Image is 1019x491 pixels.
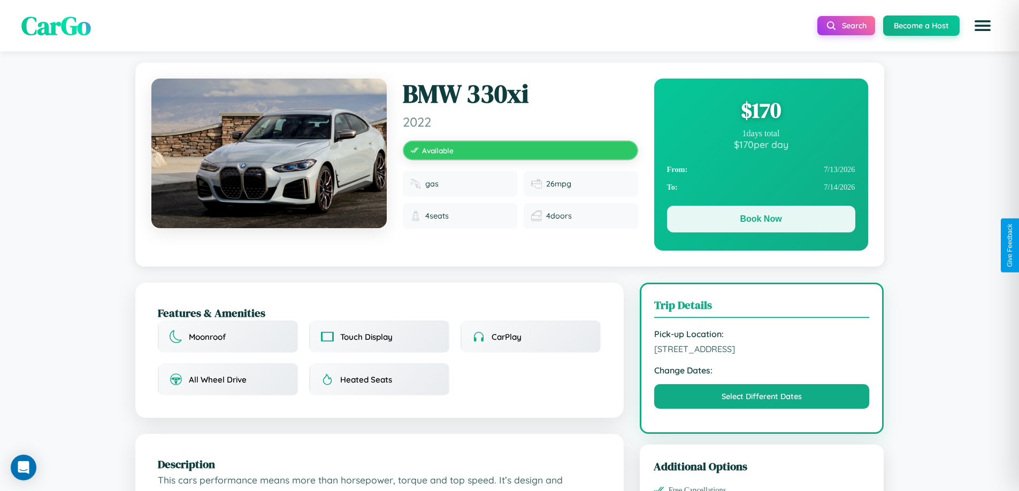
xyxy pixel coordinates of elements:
span: 4 seats [425,211,449,221]
div: Give Feedback [1006,224,1014,267]
img: Fuel type [410,178,421,189]
span: CarGo [21,8,91,43]
span: Touch Display [340,332,393,342]
h3: Trip Details [654,297,870,318]
img: BMW 330xi 2022 [151,79,387,228]
span: 26 mpg [546,179,571,189]
span: Moonroof [189,332,226,342]
h2: Description [158,456,601,472]
span: Search [842,21,867,30]
div: 7 / 13 / 2026 [667,161,855,178]
h3: Additional Options [654,458,870,474]
strong: Change Dates: [654,365,870,376]
button: Search [817,16,875,35]
span: All Wheel Drive [189,375,247,385]
span: 4 doors [546,211,572,221]
h1: BMW 330xi [403,79,638,110]
div: $ 170 [667,96,855,124]
img: Seats [410,211,421,221]
span: [STREET_ADDRESS] [654,344,870,354]
div: $ 170 per day [667,138,855,150]
button: Select Different Dates [654,384,870,409]
span: gas [425,179,439,189]
h2: Features & Amenities [158,305,601,321]
div: 1 days total [667,129,855,138]
img: Doors [531,211,542,221]
span: CarPlay [492,332,522,342]
button: Book Now [667,206,855,232]
div: Open Intercom Messenger [11,455,36,480]
span: 2022 [403,114,638,130]
div: 7 / 14 / 2026 [667,178,855,196]
button: Become a Host [883,15,960,36]
span: Heated Seats [340,375,392,385]
span: Available [422,146,454,155]
strong: Pick-up Location: [654,329,870,339]
img: Fuel efficiency [531,178,542,189]
button: Open menu [968,11,998,41]
strong: From: [667,165,688,174]
strong: To: [667,183,678,192]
